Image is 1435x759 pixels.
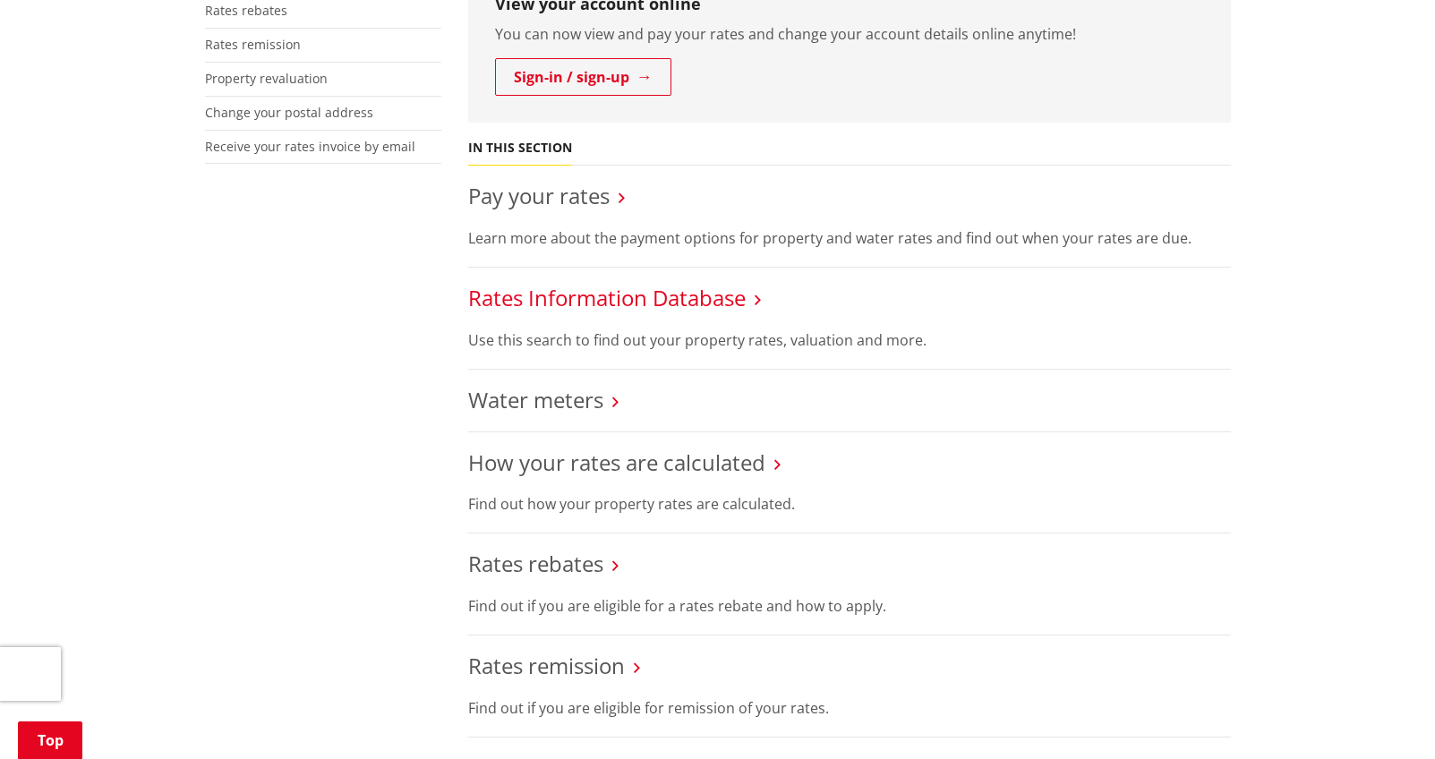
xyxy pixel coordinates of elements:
a: Rates remission [205,36,301,53]
p: Find out how your property rates are calculated. [468,493,1231,515]
p: Find out if you are eligible for remission of your rates. [468,697,1231,719]
a: Rates Information Database [468,283,746,312]
a: Rates rebates [205,2,287,19]
p: You can now view and pay your rates and change your account details online anytime! [495,23,1204,45]
a: Sign-in / sign-up [495,58,671,96]
p: Use this search to find out your property rates, valuation and more. [468,329,1231,351]
h5: In this section [468,141,572,156]
p: Learn more about the payment options for property and water rates and find out when your rates ar... [468,227,1231,249]
a: Rates rebates [468,549,603,578]
a: Rates remission [468,651,625,680]
a: Receive your rates invoice by email [205,138,415,155]
a: How your rates are calculated [468,448,765,477]
a: Top [18,721,82,759]
a: Change your postal address [205,104,373,121]
a: Water meters [468,385,603,414]
p: Find out if you are eligible for a rates rebate and how to apply. [468,595,1231,617]
iframe: Messenger Launcher [1353,684,1417,748]
a: Property revaluation [205,70,328,87]
a: Pay your rates [468,181,610,210]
